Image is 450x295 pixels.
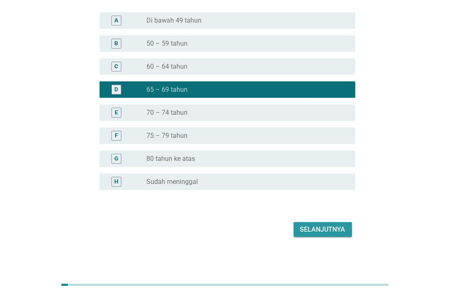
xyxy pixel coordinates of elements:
[114,16,118,25] div: A
[114,154,118,163] div: G
[147,16,202,25] label: Di bawah 49 tahun
[147,109,188,117] label: 70 – 74 tahun
[147,178,198,186] label: Sudah meninggal
[114,39,118,48] div: B
[114,177,118,186] div: H
[147,63,188,71] label: 60 – 64 tahun
[147,86,188,94] label: 65 – 69 tahun
[147,155,195,163] label: 80 tahun ke atas
[115,131,118,140] div: F
[114,62,118,71] div: C
[294,222,352,237] button: Selanjutnya
[147,132,188,140] label: 75 – 79 tahun
[115,108,118,117] div: E
[114,85,118,94] div: D
[300,225,346,235] div: Selanjutnya
[147,39,188,48] label: 50 – 59 tahun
